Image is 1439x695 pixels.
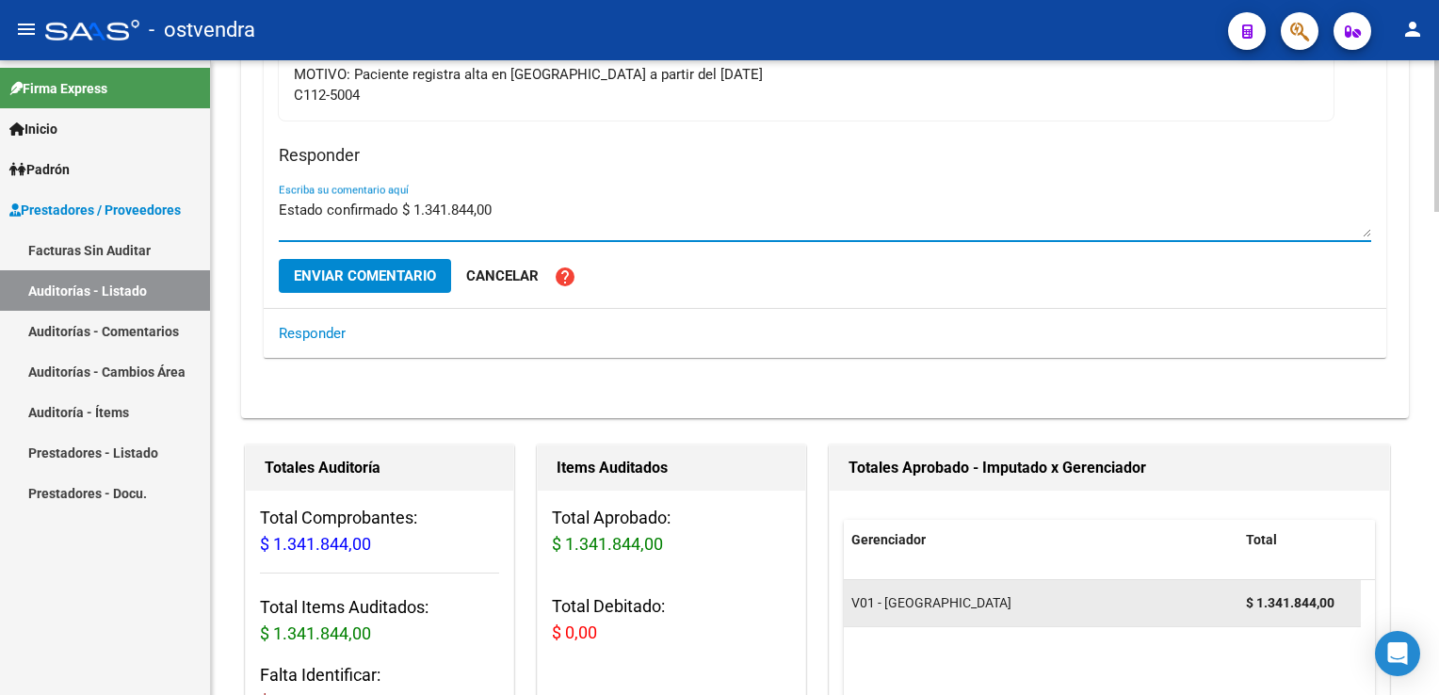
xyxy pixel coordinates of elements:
mat-icon: help [554,266,576,288]
span: $ 1.341.844,00 [260,534,371,554]
h3: Total Items Auditados: [260,594,499,647]
datatable-header-cell: Total [1238,520,1361,560]
span: Prestadores / Proveedores [9,200,181,220]
span: Inicio [9,119,57,139]
h3: Total Comprobantes: [260,505,499,558]
span: $ 1.341.844,00 [552,534,663,554]
h1: Totales Aprobado - Imputado x Gerenciador [849,453,1370,483]
h1: Totales Auditoría [265,453,494,483]
mat-icon: person [1401,18,1424,40]
span: - ostvendra [149,9,255,51]
h3: Responder [279,142,1371,169]
span: Total [1246,532,1277,547]
mat-icon: menu [15,18,38,40]
span: Cancelar [466,267,539,284]
span: Responder [279,325,346,342]
span: $ 0,00 [552,622,597,642]
div: Open Intercom Messenger [1375,631,1420,676]
button: Cancelar [451,259,554,293]
h3: Total Debitado: [552,593,791,646]
strong: $ 1.341.844,00 [1246,595,1334,610]
span: Enviar comentario [294,267,436,284]
span: $ 1.341.844,00 [260,623,371,643]
span: Gerenciador [851,532,926,547]
h3: Total Aprobado: [552,505,791,558]
h1: Items Auditados [557,453,786,483]
button: Enviar comentario [279,259,451,293]
span: Firma Express [9,78,107,99]
button: Responder [279,316,346,350]
span: Padrón [9,159,70,180]
datatable-header-cell: Gerenciador [844,520,1238,560]
span: V01 - [GEOGRAPHIC_DATA] [851,595,1011,610]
